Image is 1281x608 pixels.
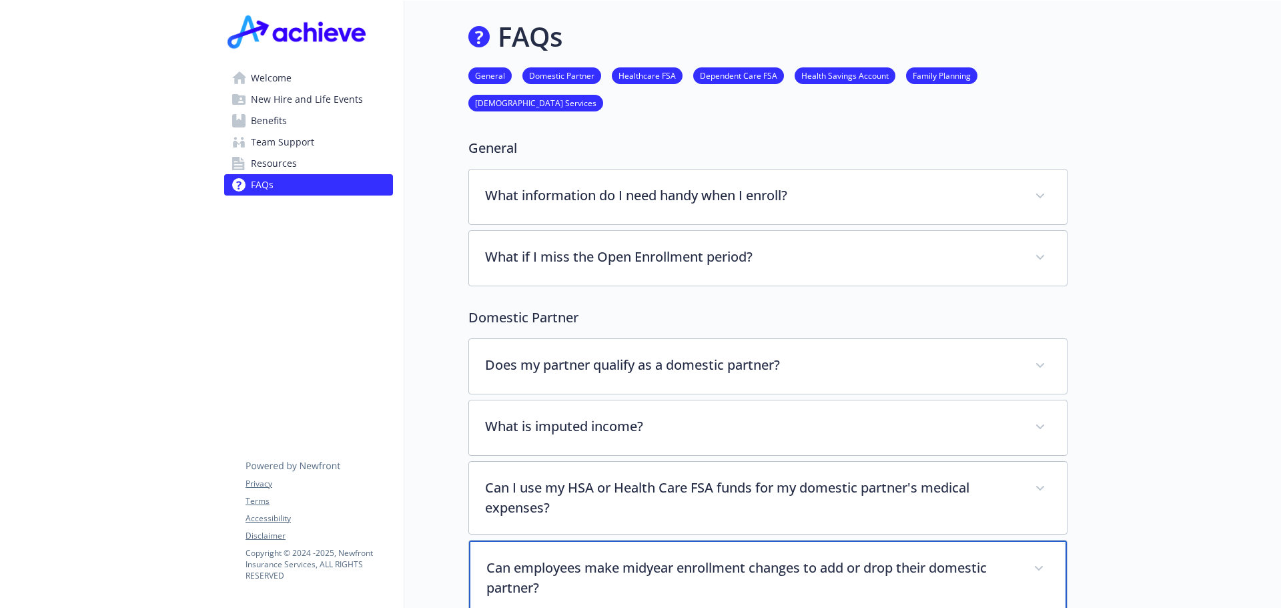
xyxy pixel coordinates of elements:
a: New Hire and Life Events [224,89,393,110]
p: What is imputed income? [485,416,1019,436]
a: Resources [224,153,393,174]
a: Health Savings Account [795,69,895,81]
a: Domestic Partner [522,69,601,81]
div: What information do I need handy when I enroll? [469,170,1067,224]
p: Can employees make midyear enrollment changes to add or drop their domestic partner? [486,558,1017,598]
span: FAQs [251,174,274,196]
a: Privacy [246,478,392,490]
p: What if I miss the Open Enrollment period? [485,247,1019,267]
span: Welcome [251,67,292,89]
span: New Hire and Life Events [251,89,363,110]
a: Accessibility [246,513,392,525]
p: Copyright © 2024 - 2025 , Newfront Insurance Services, ALL RIGHTS RESERVED [246,547,392,581]
a: Benefits [224,110,393,131]
span: Resources [251,153,297,174]
h1: FAQs [498,17,562,57]
a: Team Support [224,131,393,153]
div: What if I miss the Open Enrollment period? [469,231,1067,286]
p: Does my partner qualify as a domestic partner? [485,355,1019,375]
div: Can I use my HSA or Health Care FSA funds for my domestic partner's medical expenses? [469,462,1067,534]
a: General [468,69,512,81]
a: Terms [246,495,392,507]
p: What information do I need handy when I enroll? [485,186,1019,206]
a: Dependent Care FSA [693,69,784,81]
p: Domestic Partner [468,308,1067,328]
div: Does my partner qualify as a domestic partner? [469,339,1067,394]
p: General [468,138,1067,158]
div: What is imputed income? [469,400,1067,455]
p: Can I use my HSA or Health Care FSA funds for my domestic partner's medical expenses? [485,478,1019,518]
a: [DEMOGRAPHIC_DATA] Services [468,96,603,109]
a: Disclaimer [246,530,392,542]
a: Family Planning [906,69,977,81]
span: Benefits [251,110,287,131]
a: Healthcare FSA [612,69,683,81]
span: Team Support [251,131,314,153]
a: FAQs [224,174,393,196]
a: Welcome [224,67,393,89]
